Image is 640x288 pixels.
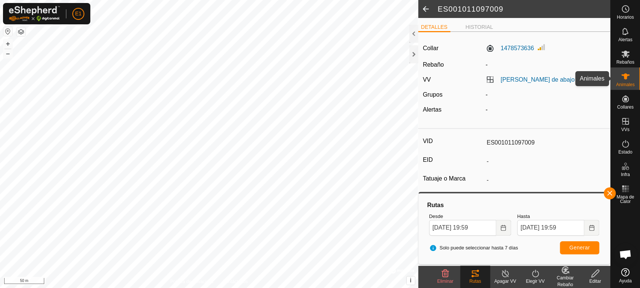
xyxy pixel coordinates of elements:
[423,174,483,184] label: Tatuaje o Marca
[616,60,634,64] span: Rebaños
[569,245,590,251] span: Generar
[618,37,632,42] span: Alertas
[490,278,520,285] div: Apagar VV
[537,43,546,52] img: Intensidad de Señal
[501,76,574,83] a: [PERSON_NAME] de abajo
[621,127,629,132] span: VVs
[423,44,438,53] label: Collar
[520,278,550,285] div: Elegir VV
[584,220,599,236] button: Choose Date
[612,195,638,204] span: Mapa de Calor
[3,27,12,36] button: Restablecer Mapa
[483,90,608,99] div: -
[621,172,630,177] span: Infra
[619,279,632,283] span: Ayuda
[407,276,415,285] button: i
[429,244,518,252] span: Solo puede seleccionar hasta 7 días
[610,265,640,286] a: Ayuda
[418,23,451,32] li: DETALLES
[16,27,25,36] button: Capas del Mapa
[617,105,633,109] span: Collares
[223,278,248,285] a: Contáctenos
[423,106,441,113] label: Alertas
[3,39,12,48] button: +
[550,275,580,288] div: Cambiar Rebaño
[462,23,496,31] li: HISTORIAL
[486,44,534,53] label: 1478573636
[438,4,610,13] h2: ES001011097009
[9,6,60,21] img: Logo Gallagher
[496,220,511,236] button: Choose Date
[618,150,632,154] span: Estado
[486,61,487,68] span: -
[483,105,608,114] div: -
[614,243,637,266] div: Chat abierto
[580,278,610,285] div: Editar
[3,49,12,58] button: –
[517,213,599,220] label: Hasta
[616,82,634,87] span: Animales
[560,241,599,254] button: Generar
[423,136,483,146] label: VID
[75,10,81,18] span: E1
[426,201,602,210] div: Rutas
[410,277,411,284] span: i
[429,213,511,220] label: Desde
[423,61,444,68] label: Rebaño
[423,91,442,98] label: Grupos
[437,279,453,284] span: Eliminar
[423,76,431,83] label: VV
[617,15,634,19] span: Horarios
[460,278,490,285] div: Rutas
[170,278,213,285] a: Política de Privacidad
[423,155,483,165] label: EID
